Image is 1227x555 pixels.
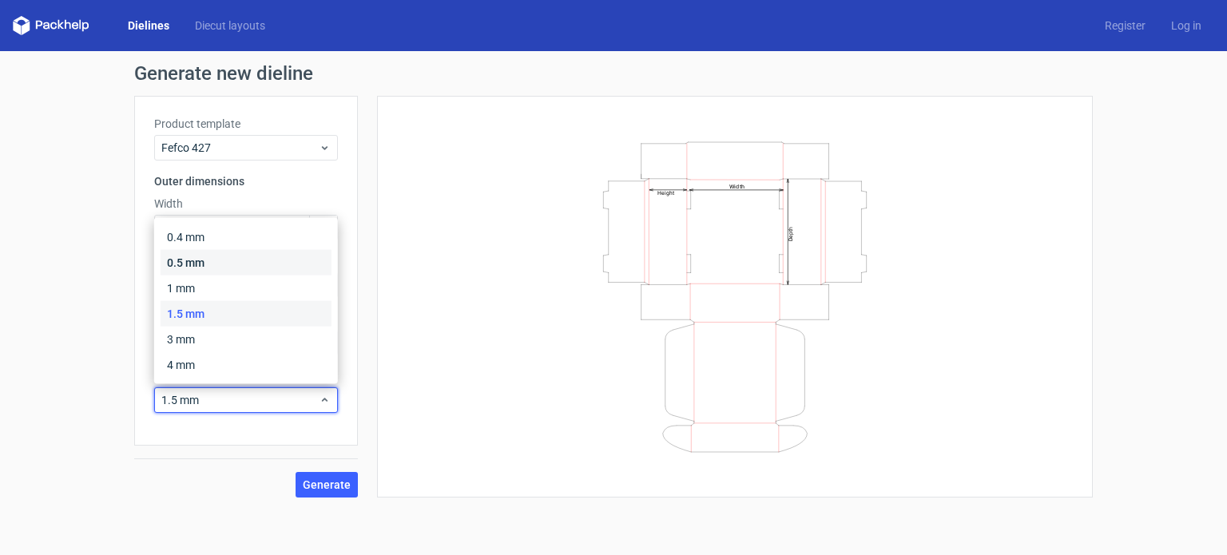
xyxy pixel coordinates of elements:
[115,18,182,34] a: Dielines
[296,472,358,498] button: Generate
[154,173,338,189] h3: Outer dimensions
[788,226,794,240] text: Depth
[161,250,332,276] div: 0.5 mm
[182,18,278,34] a: Diecut layouts
[1158,18,1214,34] a: Log in
[154,196,338,212] label: Width
[161,276,332,301] div: 1 mm
[134,64,1093,83] h1: Generate new dieline
[161,352,332,378] div: 4 mm
[161,392,319,408] span: 1.5 mm
[657,189,674,196] text: Height
[303,479,351,490] span: Generate
[729,182,745,189] text: Width
[161,224,332,250] div: 0.4 mm
[309,216,337,240] span: mm
[161,301,332,327] div: 1.5 mm
[1092,18,1158,34] a: Register
[161,140,319,156] span: Fefco 427
[161,327,332,352] div: 3 mm
[154,116,338,132] label: Product template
